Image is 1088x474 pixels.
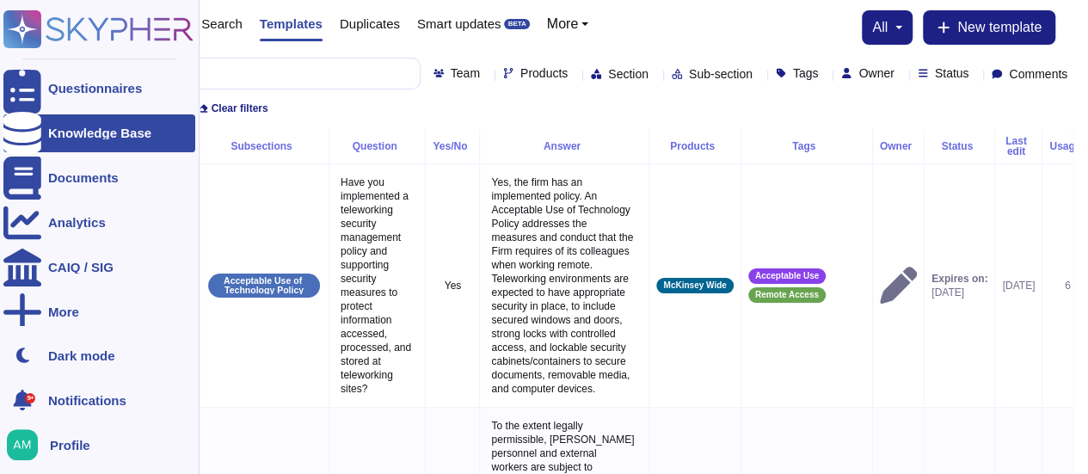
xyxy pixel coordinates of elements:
a: Analytics [3,204,195,242]
span: Owner [858,67,894,79]
span: Comments [1009,68,1067,80]
div: Yes/No [433,141,472,151]
div: [DATE] [1002,279,1035,292]
span: Search [201,17,243,30]
span: More [547,17,578,31]
div: More [48,305,79,318]
span: [DATE] [931,286,987,299]
span: Duplicates [340,17,400,30]
span: Remote Access [755,291,819,299]
button: all [872,21,902,34]
div: Answer [487,141,642,151]
p: Acceptable Use of Technology Policy [214,276,314,294]
span: Tags [793,67,819,79]
span: Sub-section [689,68,753,80]
div: BETA [504,19,529,29]
div: Usage [1049,141,1085,151]
div: Tags [748,141,865,151]
span: Profile [50,439,90,452]
span: all [872,21,888,34]
div: Last edit [1002,136,1035,157]
button: New template [923,10,1055,45]
p: Yes [433,279,472,292]
button: More [547,17,589,31]
span: Team [451,67,480,79]
span: Products [520,67,568,79]
div: Questionnaires [48,82,142,95]
div: Knowledge Base [48,126,151,139]
div: 9+ [25,393,35,403]
span: Smart updates [417,17,501,30]
span: Notifications [48,394,126,407]
span: Templates [260,17,323,30]
span: New template [957,21,1042,34]
a: CAIQ / SIG [3,249,195,286]
span: McKinsey Wide [663,281,726,290]
p: Yes, the firm has an implemented policy. An Acceptable Use of Technology Policy addresses the mea... [487,171,642,400]
div: 6 [1049,279,1085,292]
button: user [3,426,50,464]
div: Question [336,141,418,151]
a: Knowledge Base [3,114,195,152]
span: Section [608,68,648,80]
span: Expires on: [931,272,987,286]
div: Status [931,141,987,151]
a: Questionnaires [3,70,195,108]
div: CAIQ / SIG [48,261,114,274]
span: Status [935,67,969,79]
span: Clear filters [212,103,268,114]
img: user [7,429,38,460]
div: Analytics [48,216,106,229]
a: Documents [3,159,195,197]
span: Acceptable Use [755,272,819,280]
input: Search by keywords [68,58,420,89]
div: Owner [880,141,917,151]
div: Products [656,141,733,151]
p: Have you implemented a teleworking security management policy and supporting security measures to... [336,171,418,400]
div: Dark mode [48,349,115,362]
div: Subsections [206,141,322,151]
div: Documents [48,171,119,184]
